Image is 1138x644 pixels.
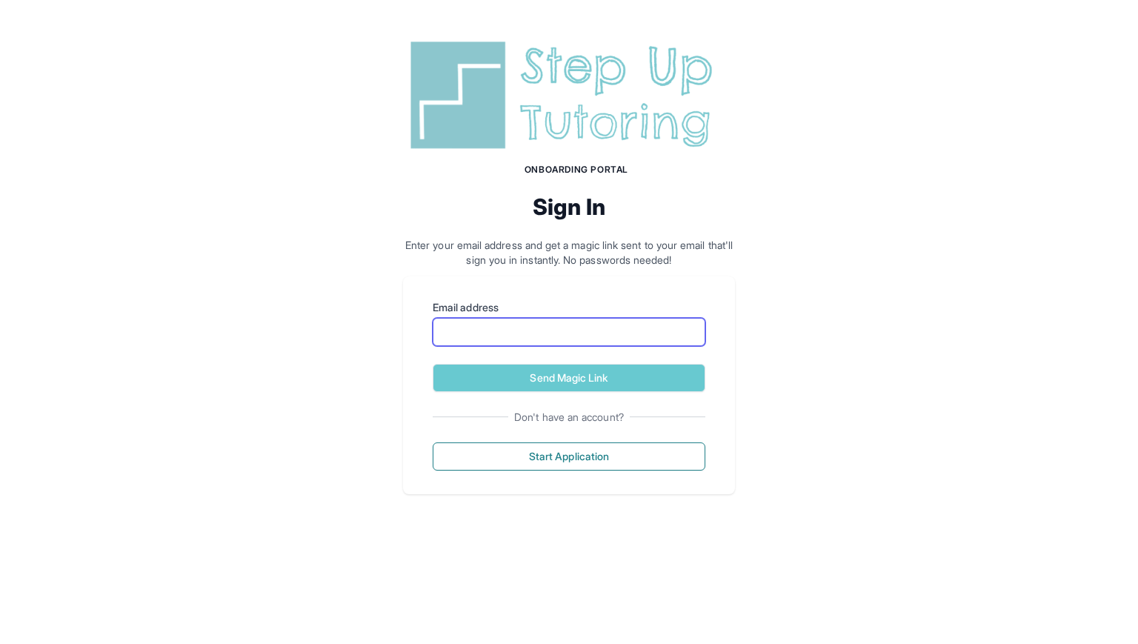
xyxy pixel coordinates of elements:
h2: Sign In [403,193,735,220]
h1: Onboarding Portal [418,164,735,176]
button: Send Magic Link [433,364,705,392]
p: Enter your email address and get a magic link sent to your email that'll sign you in instantly. N... [403,238,735,268]
label: Email address [433,300,705,315]
img: Step Up Tutoring horizontal logo [403,36,735,155]
span: Don't have an account? [508,410,630,425]
button: Start Application [433,442,705,471]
